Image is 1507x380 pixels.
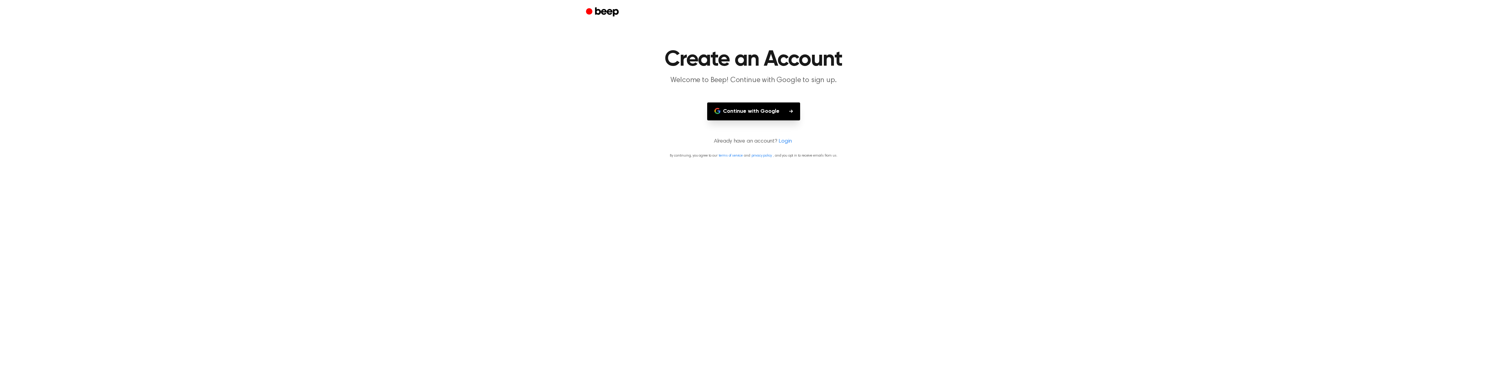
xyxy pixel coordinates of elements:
[719,154,743,157] a: terms of service
[707,102,800,120] button: Continue with Google
[779,137,792,146] a: Login
[7,153,1500,158] p: By continuing, you agree to our and , and you opt in to receive emails from us.
[637,75,870,85] p: Welcome to Beep! Continue with Google to sign up.
[7,137,1500,146] p: Already have an account?
[598,49,909,71] h1: Create an Account
[586,6,620,18] a: Beep
[752,154,772,157] a: privacy policy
